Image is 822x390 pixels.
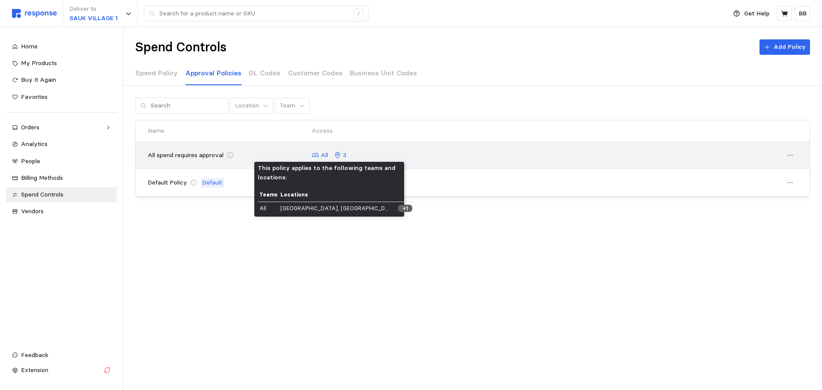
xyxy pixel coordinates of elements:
p: Team [280,101,295,110]
p: All [321,178,328,188]
p: Business Unit Codes [350,68,417,78]
span: Billing Methods [21,174,63,182]
a: Spend Controls [6,187,117,202]
p: Name [148,126,164,136]
p: Spend Policy [135,68,178,78]
a: Home [6,39,117,54]
p: All [343,178,350,188]
p: GL Codes [249,68,280,78]
input: Search [151,98,223,113]
span: Vendors [21,207,44,215]
span: Spend Controls [21,191,63,198]
a: People [6,154,117,169]
p: All [321,151,328,160]
p: BB [799,9,807,18]
span: Buy It Again [21,76,56,83]
input: Search for a product name or SKU [159,6,349,21]
p: Deliver to [69,4,118,14]
p: Access [312,126,333,136]
span: People [21,157,40,165]
button: Team [275,98,310,114]
button: BB [795,6,810,21]
button: Extension [6,363,117,378]
p: Default Policy [148,178,187,188]
span: Feedback [21,351,48,359]
p: Get Help [744,9,769,18]
div: Orders [21,123,102,132]
a: My Products [6,56,117,71]
button: Location [230,98,273,114]
button: Get Help [728,6,774,22]
a: Favorites [6,89,117,105]
p: 3 [343,151,346,160]
h1: Spend Controls [135,39,226,56]
span: Favorites [21,93,48,101]
span: Extension [21,366,48,374]
span: My Products [21,59,57,67]
img: svg%3e [12,9,57,18]
button: Feedback [6,348,117,363]
div: / [354,9,364,19]
p: All spend requires approval [148,151,223,160]
p: Approval Policies [185,68,241,78]
button: Add Policy [759,39,810,55]
a: Analytics [6,137,117,152]
span: Home [21,42,38,50]
p: Add Policy [774,42,806,52]
a: Buy It Again [6,72,117,88]
p: Customer Codes [288,68,342,78]
a: Billing Methods [6,170,117,186]
p: Default [202,178,222,188]
span: Analytics [21,140,48,148]
a: Orders [6,120,117,135]
p: Location [235,101,259,110]
p: SAUK VILLAGE 1 [69,14,118,23]
a: Vendors [6,204,117,219]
